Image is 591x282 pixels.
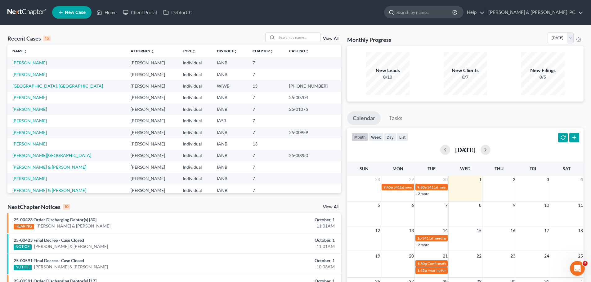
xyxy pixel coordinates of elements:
span: 29 [408,176,414,183]
span: Fri [530,166,536,171]
input: Search by name... [396,7,453,18]
a: Nameunfold_more [12,49,27,53]
td: 13 [248,138,284,150]
a: DebtorCC [160,7,195,18]
span: 341(a) meeting for [PERSON_NAME] & [PERSON_NAME] [427,185,520,189]
span: 10 [544,202,550,209]
a: +2 more [416,191,429,196]
span: Mon [392,166,403,171]
span: 22 [476,252,482,260]
div: 11:01AM [232,243,335,249]
a: [PERSON_NAME] & [PERSON_NAME] [12,188,86,193]
td: Individual [178,138,212,150]
span: 7 [445,202,448,209]
span: 20 [408,252,414,260]
span: 341(a) meeting for [PERSON_NAME] [422,236,482,241]
button: day [384,133,396,141]
div: New Clients [444,67,487,74]
a: [PERSON_NAME] [12,130,47,135]
span: 11 [577,202,584,209]
a: [PERSON_NAME] & [PERSON_NAME], PC [485,7,583,18]
td: 7 [248,69,284,80]
td: [PERSON_NAME] [126,80,178,92]
span: 12 [374,227,381,234]
a: [GEOGRAPHIC_DATA], [GEOGRAPHIC_DATA] [12,83,103,89]
span: 2 [583,261,588,266]
td: IANB [212,92,248,103]
td: IANB [212,57,248,68]
span: Sat [563,166,571,171]
span: 9:30a [417,185,427,189]
span: Wed [460,166,470,171]
i: unfold_more [192,50,196,53]
div: 0/10 [366,74,410,80]
span: 25 [577,252,584,260]
span: 6 [411,202,414,209]
td: Individual [178,150,212,161]
button: week [368,133,384,141]
div: 0/7 [444,74,487,80]
td: 25-01075 [284,103,341,115]
td: Individual [178,80,212,92]
td: Individual [178,92,212,103]
td: [PERSON_NAME] [126,173,178,184]
div: New Filings [521,67,565,74]
a: [PERSON_NAME] [12,106,47,112]
span: 1p [417,236,422,241]
a: 25-00423 Final Decree - Case Closed [14,237,84,243]
a: [PERSON_NAME] & [PERSON_NAME] [12,164,86,170]
a: 25-00591 Final Decree - Case Closed [14,258,84,263]
span: Hearing for [PERSON_NAME] [428,268,476,273]
div: October, 1 [232,237,335,243]
span: 9:45a [383,185,393,189]
td: 7 [248,150,284,161]
td: [PERSON_NAME] [126,92,178,103]
td: [PERSON_NAME] [126,57,178,68]
a: View All [323,37,338,41]
td: Individual [178,69,212,80]
span: 23 [510,252,516,260]
i: unfold_more [150,50,154,53]
td: [PERSON_NAME] [126,103,178,115]
div: October, 1 [232,217,335,223]
span: Sun [360,166,369,171]
span: 1:30p [417,261,427,266]
td: 25-00704 [284,92,341,103]
div: October, 1 [232,258,335,264]
span: 16 [510,227,516,234]
td: [PERSON_NAME] [126,69,178,80]
span: 341(a) meeting for [PERSON_NAME] [393,185,453,189]
span: 4 [580,176,584,183]
td: Individual [178,184,212,196]
a: 25-00423 Order Discharging Debtor(s) [30] [14,217,96,222]
input: Search by name... [277,33,320,42]
i: unfold_more [305,50,309,53]
td: IANB [212,127,248,138]
div: Recent Cases [7,35,51,42]
a: [PERSON_NAME] [12,176,47,181]
button: month [351,133,368,141]
td: Individual [178,115,212,126]
span: New Case [65,10,86,15]
span: 13 [408,227,414,234]
td: IANB [212,161,248,173]
div: NOTICE [14,265,32,270]
a: [PERSON_NAME] & [PERSON_NAME] [34,264,108,270]
td: 13 [248,80,284,92]
span: 21 [442,252,448,260]
td: 7 [248,184,284,196]
a: [PERSON_NAME] [12,95,47,100]
span: 9 [512,202,516,209]
span: 28 [374,176,381,183]
td: Individual [178,161,212,173]
td: [PERSON_NAME] [126,150,178,161]
div: 10 [63,204,70,210]
span: 1 [478,176,482,183]
div: 10:03AM [232,264,335,270]
a: [PERSON_NAME][GEOGRAPHIC_DATA] [12,153,91,158]
td: [PHONE_NUMBER] [284,80,341,92]
a: Home [93,7,120,18]
td: Individual [178,103,212,115]
span: 19 [374,252,381,260]
span: 2 [512,176,516,183]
